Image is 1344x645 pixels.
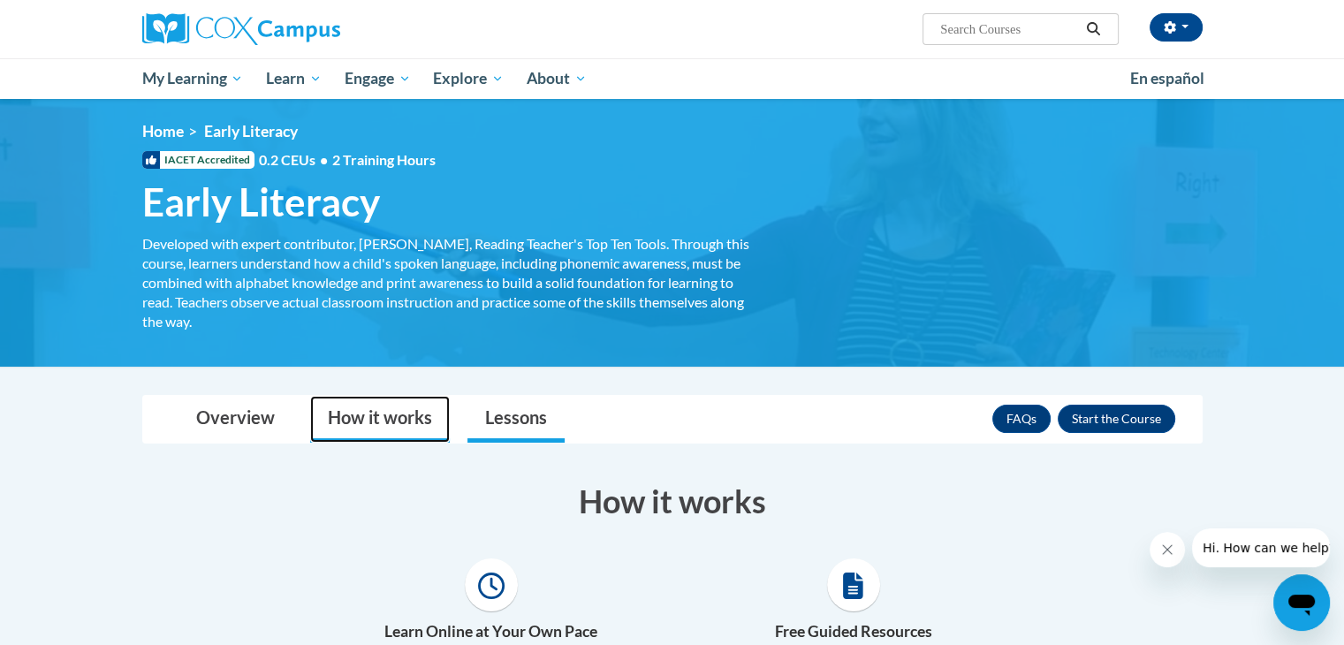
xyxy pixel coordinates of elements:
span: Explore [433,68,504,89]
a: Cox Campus [142,13,478,45]
div: Developed with expert contributor, [PERSON_NAME], Reading Teacher's Top Ten Tools. Through this c... [142,234,752,331]
iframe: Close message [1150,532,1185,567]
span: Learn [266,68,322,89]
span: About [527,68,587,89]
a: My Learning [131,58,255,99]
span: 0.2 CEUs [259,150,436,170]
a: Overview [178,396,292,443]
span: Early Literacy [204,122,298,140]
a: Lessons [467,396,565,443]
a: Explore [421,58,515,99]
iframe: Button to launch messaging window [1273,574,1330,631]
input: Search Courses [938,19,1080,40]
span: • [320,151,328,168]
img: Cox Campus [142,13,340,45]
a: About [515,58,598,99]
button: Account Settings [1150,13,1203,42]
h4: Learn Online at Your Own Pace [323,620,659,643]
a: Learn [254,58,333,99]
span: IACET Accredited [142,151,254,169]
iframe: Message from company [1192,528,1330,567]
span: En español [1130,69,1204,87]
a: FAQs [992,405,1051,433]
button: Search [1080,19,1106,40]
a: En español [1119,60,1216,97]
a: How it works [310,396,450,443]
span: Early Literacy [142,178,380,225]
span: My Learning [141,68,243,89]
div: Main menu [116,58,1229,99]
a: Engage [333,58,422,99]
h4: Free Guided Resources [686,620,1021,643]
span: Hi. How can we help? [11,12,143,27]
span: 2 Training Hours [332,151,436,168]
h3: How it works [142,479,1203,523]
a: Home [142,122,184,140]
span: Engage [345,68,411,89]
button: Enroll [1058,405,1175,433]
